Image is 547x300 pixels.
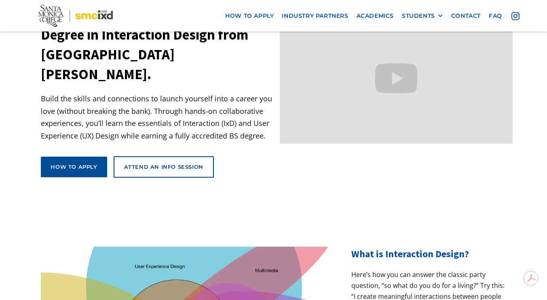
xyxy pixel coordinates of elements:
[402,13,443,19] div: STUDENTS
[278,8,352,23] a: industry partners
[353,8,398,23] a: Academics
[351,247,506,261] h2: What is Interaction Design?
[280,13,512,144] iframe: Design your future with a Bachelor's Degree in Interaction Design from Santa Monica College
[402,13,435,19] div: STUDENTS
[51,163,97,170] div: How to apply
[221,8,278,23] a: how to apply
[41,5,273,84] h1: with a Bachelor’s Degree in Interaction Design from [GEOGRAPHIC_DATA][PERSON_NAME].
[447,8,485,23] a: contact
[38,5,113,27] img: Santa Monica College - SMC IxD logo
[114,156,214,177] a: Attend an Info Session
[511,12,520,20] img: icon - instagram
[41,92,273,142] p: Build the skills and connections to launch yourself into a career you love (without breaking the ...
[485,8,506,23] a: faq
[124,163,203,170] div: Attend an Info Session
[41,157,107,177] a: How to apply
